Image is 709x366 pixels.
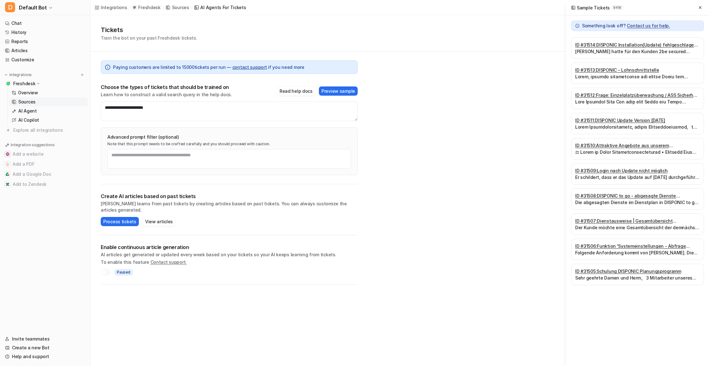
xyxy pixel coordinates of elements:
img: Add a website [6,152,9,156]
p: Lore Ipsumdol Sita Con adip elit Seddo eiu Tempo INCIDIDUNTUTLABOR. Etd magnaa enim ADMINIMVENIAM... [575,98,700,105]
a: Articles [3,46,88,55]
p: [PERSON_NAME] hatte für den Kunden 2be secured angerufen da er eine Fehlermeldung bei der Install... [575,48,700,55]
a: Invite teammates [3,335,88,343]
p: Die abgesagten Dienste im Dienstplan in DISPONIC to go verschwinden nicht obwohl sie schon nach l... [575,199,700,206]
p: AI Agent [18,108,37,114]
a: AI Agent [9,107,88,115]
a: Chat [3,19,88,28]
a: Sources [166,4,189,11]
a: ID #31508:DISPONIC to go - abgesagte Dienste verschwinden nicht [575,192,700,199]
p: Er schildert, dass er das Update auf [DATE] durchgeführt hat und sich jetzt nicht mehr einloggen ... [575,174,700,180]
a: ID #31511:DISPONIC Update Version [DATE] [575,117,700,124]
span: Contact us for help. [627,23,670,28]
a: AI Copilot [9,116,88,125]
button: Add a PDFAdd a PDF [3,159,88,169]
p: Folgende Anforderung kommt von [PERSON_NAME]. Die Funktion 'Abfrage ausführen' soll entfernt werd... [575,249,700,256]
p: To enable this feature [101,259,358,265]
a: ID #31512:Frage: Einzelplatzüberwachung / ASS Sicherheit GmbH [575,92,700,98]
a: Create a new Bot [3,343,88,352]
p: Something look off? [582,23,670,29]
p: AI articles get generated or updated every week based on your tickets so your AI keeps learning f... [101,252,358,258]
img: Add a PDF [6,162,9,166]
p: Learn how to construct a valid search query in the help docs. [101,91,232,98]
a: Customize [3,55,88,64]
img: explore all integrations [5,127,11,133]
span: Paused [115,269,133,275]
span: / [191,5,192,10]
a: ID #31514:DISPONIC Installation(Update) fehlgeschlagen - Terminalserver [575,42,700,48]
a: contact support [232,64,267,70]
a: Integrations [94,4,127,11]
span: / [129,5,130,10]
span: Contact support. [150,259,187,265]
a: ID #31505:Schulung DISPONIC Planungsprogramm [575,268,700,274]
button: Preview sample [319,86,358,96]
p: Sources [18,99,36,105]
p: ⚖ Lorem ip Dolor Sitametconsecteturad • Elitsedd Eiusm ? Temporincidid utl Etdoloremagnaa Enimadm... [575,149,700,155]
img: Add a Google Doc [6,172,9,176]
button: Add a websiteAdd a website [3,149,88,159]
p: Note that this prompt needs to be crafted carefully and you should proceed with caution. [107,141,351,147]
button: View articles [143,217,175,226]
p: Sehr geehrte Damen und Herrn, 3 Mitarbeiter unseres Unternehmens benötigen dringend eine eingehen... [575,274,700,281]
div: AI Agents for tickets [200,4,246,11]
a: Overview [9,88,88,97]
p: Train the bot on your past Freshdesk tickets. [101,35,197,41]
a: AI Agents for tickets [194,4,246,11]
a: ID #31506:Funktion 'Systemeinstellungen - Abfrage ausführen' entfernen [575,243,700,249]
a: ID #31509:Login nach Update nicht möglich [575,167,700,174]
a: History [3,28,88,37]
span: / [162,5,164,10]
h1: Tickets [101,25,197,35]
span: 9416 [612,5,623,10]
p: Choose the types of tickets that should be trained on [101,84,232,90]
p: Lorem Ipsumdolorsitametc, adipis Elitseddoeiusmod, tem incid utl Etdolore mag ali Enimad minimven... [575,124,700,130]
a: Explore all integrations [3,126,88,135]
div: Sources [172,4,189,11]
span: Explore all integrations [13,125,85,135]
span: Paying customers are limited to 15000 tickets per run — if you need more [113,64,304,70]
a: Sources [9,97,88,106]
button: Read help docs [277,86,315,96]
p: Der Kunde möchte eine Gesamtübersicht der demnächst ablaufenden Dienstausweise. DISPONIC ist aktu... [575,224,700,231]
button: Add to ZendeskAdd to Zendesk [3,179,88,189]
a: Freshdesk [132,4,160,11]
div: Integrations [101,4,127,11]
span: D [5,2,15,12]
p: Advanced prompt filter (optional) [107,134,351,140]
p: Sample Tickets [577,4,610,11]
p: [PERSON_NAME] learns from past tickets by creating articles based on past tickets. You can always... [101,201,358,213]
a: ID #31507:Dienstausweise | Gesamtübersicht Ablaufdatum [575,218,700,224]
a: ID #31510:Attraktive Angebote aus unserem Insolvenzkatalog aus August/[DATE] [575,142,700,149]
a: Help and support [3,352,88,361]
button: Process tickets [101,217,139,226]
p: Lorem, ipsumdo sitametconse adi elitse Doeiu tem Incididuntutlabor etd magn aliqu eni adminimv Qu... [575,73,700,80]
p: Freshdesk [13,80,35,87]
p: Create AI articles based on past tickets [101,193,358,199]
p: Integration suggestions [11,142,54,148]
button: Integrations [3,72,34,78]
img: Freshdesk [6,82,10,86]
span: Default Bot [19,3,47,12]
img: menu_add.svg [80,73,84,77]
img: Add to Zendesk [6,182,9,186]
a: ID #31513:DISPONIC - Lohnschnittstelle [575,67,700,73]
p: Overview [18,90,38,96]
p: AI Copilot [18,117,39,123]
p: Integrations [9,72,32,77]
a: Reports [3,37,88,46]
img: expand menu [4,73,8,77]
p: Enable continuous article generation [101,244,358,250]
button: Add a Google DocAdd a Google Doc [3,169,88,179]
p: Freshdesk [138,4,160,11]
